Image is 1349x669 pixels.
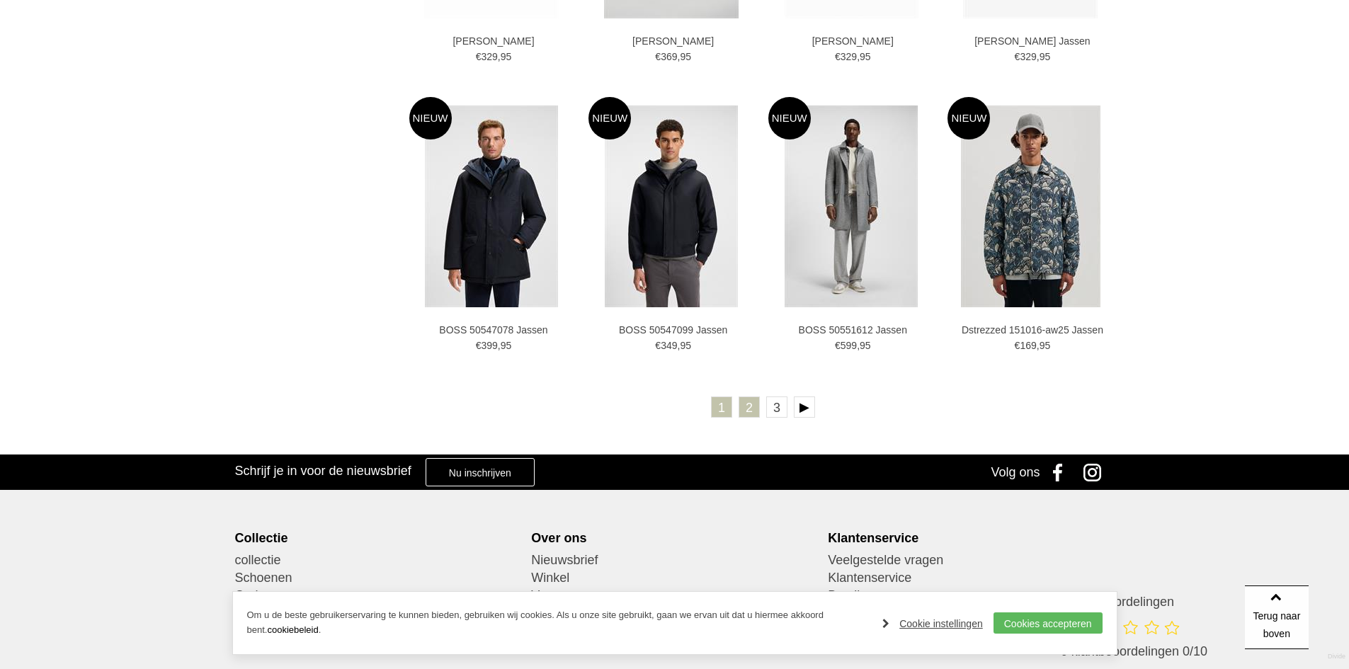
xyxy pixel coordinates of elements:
[680,51,691,62] span: 95
[955,35,1110,47] a: [PERSON_NAME] Jassen
[677,340,680,351] span: ,
[1245,585,1309,649] a: Terug naar boven
[711,396,732,418] a: 1
[1015,340,1020,351] span: €
[991,454,1040,490] div: Volg ons
[1328,648,1345,665] a: Divide
[425,105,558,307] img: BOSS 50547078 Jassen
[828,530,1114,546] div: Klantenservice
[416,35,571,47] a: [PERSON_NAME]
[1020,340,1036,351] span: 169
[605,105,738,307] img: BOSS 50547099 Jassen
[1015,51,1020,62] span: €
[835,51,841,62] span: €
[498,51,501,62] span: ,
[531,569,817,587] a: Winkel
[661,340,677,351] span: 349
[1037,340,1040,351] span: ,
[860,340,871,351] span: 95
[476,340,482,351] span: €
[426,458,535,486] a: Nu inschrijven
[1037,51,1040,62] span: ,
[1061,644,1207,658] span: 0 klantbeoordelingen 0/10
[955,324,1110,336] a: Dstrezzed 151016-aw25 Jassen
[267,624,318,635] a: cookiebeleid
[775,35,930,47] a: [PERSON_NAME]
[785,105,918,307] img: BOSS 50551612 Jassen
[501,51,512,62] span: 95
[828,551,1114,569] a: Veelgestelde vragen
[860,51,871,62] span: 95
[596,35,751,47] a: [PERSON_NAME]
[766,396,787,418] a: 3
[498,340,501,351] span: ,
[961,105,1100,307] img: Dstrezzed 151016-aw25 Jassen
[501,340,512,351] span: 95
[481,51,497,62] span: 329
[1043,454,1078,490] a: Facebook
[828,587,1114,605] a: Betaling
[994,612,1103,634] a: Cookies accepteren
[655,340,661,351] span: €
[531,530,817,546] div: Over ons
[841,51,857,62] span: 329
[739,396,760,418] a: 2
[1040,340,1051,351] span: 95
[235,530,521,546] div: Collectie
[857,340,860,351] span: ,
[828,569,1114,587] a: Klantenservice
[857,51,860,62] span: ,
[841,340,857,351] span: 599
[531,587,817,605] a: Vacatures
[235,463,411,479] h3: Schrijf je in voor de nieuwsbrief
[882,613,983,634] a: Cookie instellingen
[235,551,521,569] a: collectie
[247,608,869,638] p: Om u de beste gebruikerservaring te kunnen bieden, gebruiken wij cookies. Als u onze site gebruik...
[661,51,677,62] span: 369
[235,569,521,587] a: Schoenen
[655,51,661,62] span: €
[531,551,817,569] a: Nieuwsbrief
[1020,51,1036,62] span: 329
[775,324,930,336] a: BOSS 50551612 Jassen
[416,324,571,336] a: BOSS 50547078 Jassen
[481,340,497,351] span: 399
[1040,51,1051,62] span: 95
[835,340,841,351] span: €
[596,324,751,336] a: BOSS 50547099 Jassen
[1078,454,1114,490] a: Instagram
[680,340,691,351] span: 95
[677,51,680,62] span: ,
[235,587,521,605] a: Cadeaus
[476,51,482,62] span: €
